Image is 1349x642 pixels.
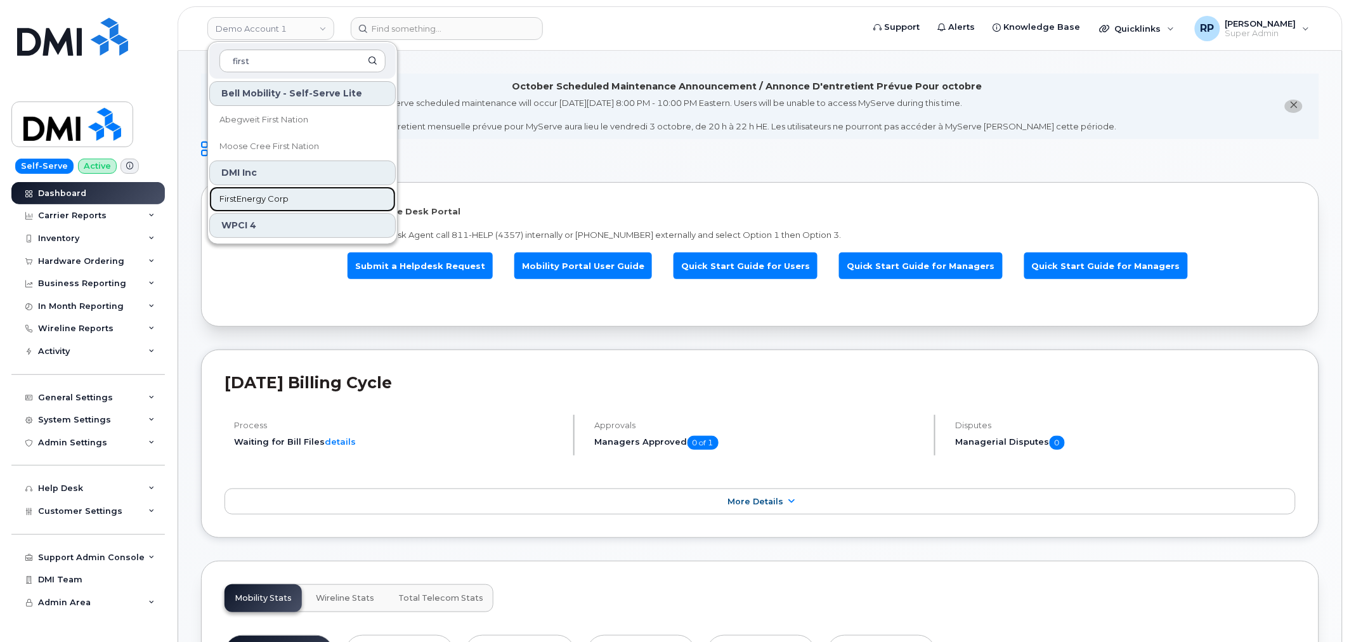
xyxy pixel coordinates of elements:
a: Abegweit First Nation [209,107,396,133]
h4: Approvals [595,421,923,430]
h5: Managers Approved [595,436,923,450]
div: October Scheduled Maintenance Announcement / Annonce D'entretient Prévue Pour octobre [512,80,982,93]
input: Search [219,49,386,72]
span: Moose Cree First Nation [219,140,319,153]
div: WPCI 4 [209,213,396,238]
a: Mobility Portal User Guide [514,252,652,280]
span: More Details [728,497,784,506]
h4: Disputes [956,421,1296,430]
span: FirstEnergy Corp [219,193,289,206]
span: Wireline Stats [316,593,374,603]
p: To speak with a Mobile Device Service Desk Agent call 811-HELP (4357) internally or [PHONE_NUMBER... [225,229,1296,241]
div: DMI Inc [209,160,396,185]
p: Welcome to the Mobile Device Service Desk Portal [225,206,1296,218]
div: MyServe scheduled maintenance will occur [DATE][DATE] 8:00 PM - 10:00 PM Eastern. Users will be u... [378,97,1117,133]
a: Submit a Helpdesk Request [348,252,493,280]
a: FirstEnergy Corp [209,187,396,212]
span: Abegweit First Nation [219,114,308,126]
span: 0 [1050,436,1065,450]
h4: Process [234,421,563,430]
a: Quick Start Guide for Users [674,252,818,280]
button: close notification [1285,100,1303,113]
a: Moose Cree First Nation [209,134,396,159]
h2: [DATE] Billing Cycle [225,373,1296,392]
li: Waiting for Bill Files [234,436,563,448]
a: Quick Start Guide for Managers [839,252,1003,280]
span: 0 of 1 [688,436,719,450]
a: Quick Start Guide for Managers [1024,252,1188,280]
span: Total Telecom Stats [398,593,483,603]
div: Bell Mobility - Self-Serve Lite [209,81,396,106]
a: details [325,436,356,447]
h5: Managerial Disputes [956,436,1296,450]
